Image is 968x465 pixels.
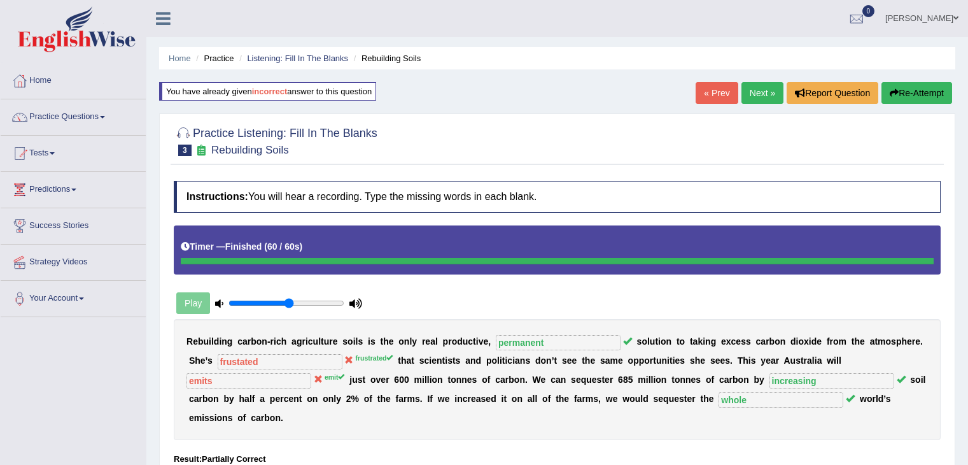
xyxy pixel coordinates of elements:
b: i [673,355,675,366]
b: ’ [552,355,554,366]
b: o [451,375,456,385]
b: b [251,336,256,347]
b: o [661,336,666,347]
a: Home [169,54,191,63]
b: m [638,375,645,385]
b: u [656,355,662,366]
b: i [368,336,370,347]
b: l [211,336,214,347]
b: s [725,355,730,366]
b: . [525,375,528,385]
b: l [435,336,438,347]
b: c [756,336,761,347]
a: Predictions [1,172,146,204]
a: Strategy Videos [1,245,146,276]
b: h [695,355,701,366]
b: e [605,375,610,385]
b: - [267,336,270,347]
b: n [437,355,442,366]
span: 0 [862,5,875,17]
b: i [219,336,221,347]
b: s [746,336,751,347]
b: d [790,336,796,347]
small: Rebuilding Soils [211,144,289,156]
b: e [618,355,623,366]
b: a [817,355,822,366]
b: e [736,336,741,347]
b: x [804,336,809,347]
b: n [561,375,566,385]
b: i [658,336,661,347]
b: s [751,355,756,366]
b: t [582,355,585,366]
b: n [519,375,525,385]
b: e [817,336,822,347]
b: i [834,355,836,366]
b: t [670,355,673,366]
b: u [324,336,330,347]
b: t [653,355,656,366]
button: Report Question [787,82,878,104]
b: t [447,375,451,385]
input: blank [496,335,621,350]
a: Tests [1,136,146,168]
b: c [276,336,281,347]
b: l [356,336,358,347]
b: T [738,355,743,366]
b: i [430,375,432,385]
b: i [209,336,211,347]
b: t [852,336,855,347]
b: t [677,336,680,347]
b: p [443,336,449,347]
a: Success Stories [1,208,146,240]
b: i [429,355,431,366]
b: s [571,375,576,385]
b: i [703,336,705,347]
b: o [541,355,547,366]
b: o [642,336,647,347]
b: o [656,375,661,385]
b: c [424,355,430,366]
b: r [329,336,332,347]
b: l [651,375,654,385]
b: l [836,355,839,366]
b: t [398,355,401,366]
b: i [646,375,649,385]
b: n [470,355,476,366]
b: c [495,375,500,385]
b: s [370,336,375,347]
b: a [515,355,520,366]
b: a [761,336,766,347]
b: s [207,355,213,366]
b: j [349,375,352,385]
a: Your Account [1,281,146,313]
b: t [601,375,605,385]
b: S [189,355,195,366]
b: r [422,336,425,347]
b: t [655,336,658,347]
b: o [398,336,404,347]
b: r [302,336,305,347]
b: n [221,336,227,347]
b: t [874,336,878,347]
b: ( [264,241,267,252]
b: e [592,375,597,385]
b: i [476,336,479,347]
b: 6 [618,375,623,385]
b: s [562,355,567,366]
b: e [576,375,581,385]
b: A [783,355,790,366]
b: c [731,336,736,347]
b: c [551,375,556,385]
b: n [461,375,467,385]
b: i [274,336,276,347]
b: e [483,336,488,347]
b: v [376,375,381,385]
b: h [401,355,407,366]
b: r [912,336,915,347]
b: i [667,355,670,366]
b: u [650,336,656,347]
b: s [472,375,477,385]
b: d [476,355,482,366]
b: s [741,336,746,347]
